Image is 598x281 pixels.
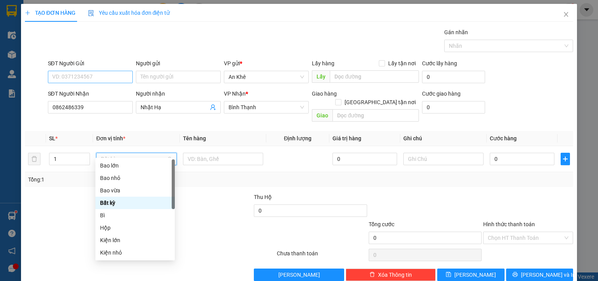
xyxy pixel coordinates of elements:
[100,186,170,195] div: Bao vừa
[312,70,330,83] span: Lấy
[95,184,175,197] div: Bao vừa
[369,272,375,278] span: delete
[444,29,468,35] label: Gán nhãn
[312,60,334,66] span: Lấy hàng
[224,59,309,68] div: VP gửi
[385,59,419,68] span: Lấy tận nơi
[422,71,485,83] input: Cước lấy hàng
[561,156,570,162] span: plus
[94,54,105,65] span: SL
[7,7,19,16] span: Gửi:
[229,71,304,83] span: An Khê
[276,249,368,263] div: Chưa thanh toán
[422,91,461,97] label: Cước giao hàng
[332,153,397,165] input: 0
[100,223,170,232] div: Hộp
[512,272,518,278] span: printer
[312,109,332,122] span: Giao
[136,89,221,98] div: Người nhận
[561,153,570,165] button: plus
[437,269,505,281] button: save[PERSON_NAME]
[7,7,69,16] div: An Khê
[346,269,436,281] button: deleteXóa Thông tin
[100,161,170,170] div: Bao lớn
[483,221,535,227] label: Hình thức thanh toán
[95,234,175,246] div: Kiện lớn
[422,60,457,66] label: Cước lấy hàng
[341,98,419,106] span: [GEOGRAPHIC_DATA] tận nơi
[100,174,170,182] div: Bao nhỏ
[332,109,419,122] input: Dọc đường
[6,42,18,50] span: CR :
[378,271,412,279] span: Xóa Thông tin
[96,135,125,141] span: Đơn vị tính
[136,59,221,68] div: Người gửi
[95,159,175,172] div: Bao lớn
[95,209,175,222] div: Bì
[100,211,170,220] div: Bì
[74,7,93,16] span: Nhận:
[563,11,569,17] span: close
[7,25,69,36] div: 0966329077
[101,153,172,165] span: Bất kỳ
[95,172,175,184] div: Bao nhỏ
[88,10,170,16] span: Yêu cầu xuất hóa đơn điện tử
[183,135,206,141] span: Tên hàng
[100,199,170,207] div: Bất kỳ
[400,131,487,146] th: Ghi chú
[95,246,175,259] div: Kiện nhỏ
[7,55,137,65] div: Tên hàng: 1 th ,1 bao ( : 2 )
[254,194,272,200] span: Thu Hộ
[369,221,394,227] span: Tổng cước
[403,153,484,165] input: Ghi Chú
[28,153,40,165] button: delete
[74,25,137,36] div: 0982478763
[330,70,419,83] input: Dọc đường
[446,272,451,278] span: save
[284,135,311,141] span: Định lượng
[224,91,246,97] span: VP Nhận
[25,10,76,16] span: TẠO ĐƠN HÀNG
[88,10,94,16] img: icon
[49,135,55,141] span: SL
[100,248,170,257] div: Kiện nhỏ
[25,10,30,16] span: plus
[210,104,216,110] span: user-add
[74,16,137,25] div: [PERSON_NAME]
[6,41,70,50] div: 100.000
[278,271,320,279] span: [PERSON_NAME]
[48,59,133,68] div: SĐT Người Gửi
[312,91,337,97] span: Giao hàng
[454,271,496,279] span: [PERSON_NAME]
[183,153,263,165] input: VD: Bàn, Ghế
[555,4,577,26] button: Close
[28,175,231,184] div: Tổng: 1
[48,89,133,98] div: SĐT Người Nhận
[74,7,137,16] div: Bình Thạnh
[100,236,170,244] div: Kiện lớn
[490,135,517,141] span: Cước hàng
[7,16,69,25] div: Chị Trâm
[422,101,485,113] input: Cước giao hàng
[521,271,575,279] span: [PERSON_NAME] và In
[254,269,344,281] button: [PERSON_NAME]
[95,222,175,234] div: Hộp
[332,135,361,141] span: Giá trị hàng
[506,269,573,281] button: printer[PERSON_NAME] và In
[95,197,175,209] div: Bất kỳ
[229,101,304,113] span: Bình Thạnh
